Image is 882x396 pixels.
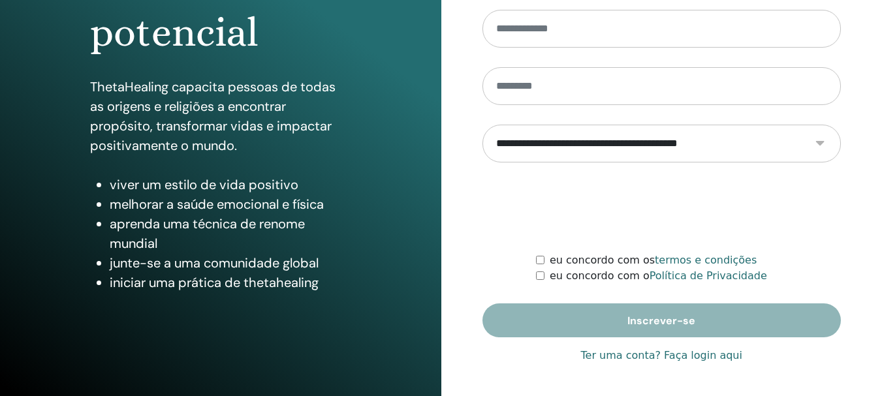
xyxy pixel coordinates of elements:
[110,176,298,193] font: viver um estilo de vida positivo
[550,269,650,282] font: eu concordo com o
[110,196,324,213] font: melhorar a saúde emocional e física
[581,349,742,361] font: Ter uma conta? Faça login aqui
[90,78,336,154] font: ThetaHealing capacita pessoas de todas as origens e religiões a encontrar propósito, transformar ...
[550,254,655,266] font: eu concordo com os
[581,348,742,363] a: Ter uma conta? Faça login aqui
[655,254,757,266] a: termos e condições
[650,269,767,282] a: Política de Privacidade
[110,254,319,271] font: junte-se a uma comunidade global
[562,182,761,233] iframe: reCAPTCHA
[110,215,305,252] font: aprenda uma técnica de renome mundial
[110,274,319,291] font: iniciar uma prática de thetahealing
